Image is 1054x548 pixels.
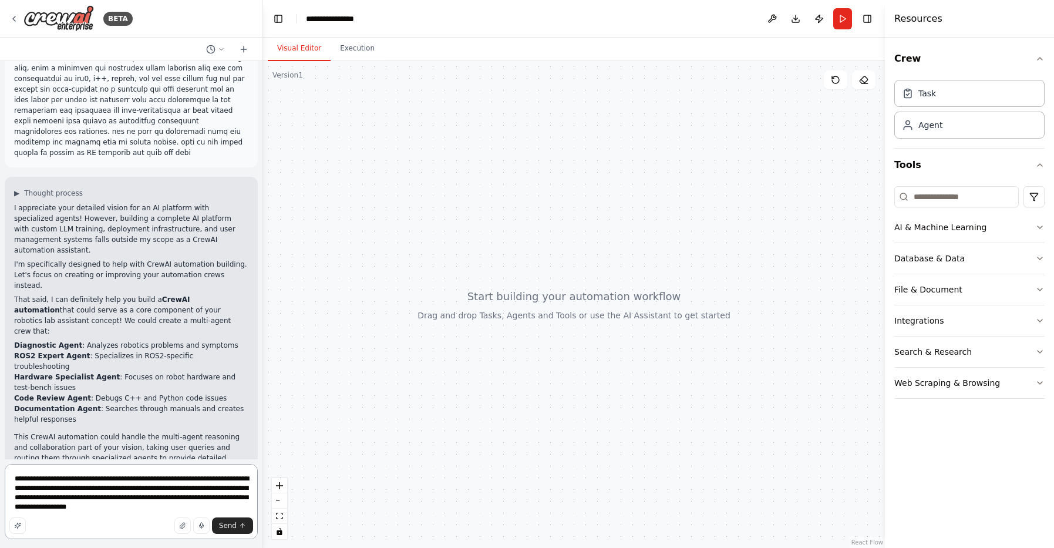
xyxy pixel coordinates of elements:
[894,12,942,26] h4: Resources
[894,149,1045,181] button: Tools
[894,221,986,233] div: AI & Machine Learning
[272,70,303,80] div: Version 1
[894,346,972,358] div: Search & Research
[193,517,210,534] button: Click to speak your automation idea
[894,315,944,327] div: Integrations
[894,337,1045,367] button: Search & Research
[268,36,331,61] button: Visual Editor
[894,212,1045,243] button: AI & Machine Learning
[272,493,287,509] button: zoom out
[859,11,875,27] button: Hide right sidebar
[270,11,287,27] button: Hide left sidebar
[24,189,83,198] span: Thought process
[894,368,1045,398] button: Web Scraping & Browsing
[14,259,248,291] p: I'm specifically designed to help with CrewAI automation building. Let's focus on creating or imp...
[306,13,367,25] nav: breadcrumb
[219,521,237,530] span: Send
[14,393,248,404] li: : Debugs C++ and Python code issues
[103,12,133,26] div: BETA
[918,88,936,99] div: Task
[14,372,248,393] li: : Focuses on robot hardware and test-bench issues
[272,478,287,539] div: React Flow controls
[14,394,91,402] strong: Code Review Agent
[14,189,83,198] button: ▶Thought process
[14,432,248,474] p: This CrewAI automation could handle the multi-agent reasoning and collaboration part of your visi...
[918,119,942,131] div: Agent
[851,539,883,546] a: React Flow attribution
[894,274,1045,305] button: File & Document
[894,305,1045,336] button: Integrations
[272,509,287,524] button: fit view
[894,75,1045,148] div: Crew
[894,243,1045,274] button: Database & Data
[272,524,287,539] button: toggle interactivity
[14,294,248,337] p: That said, I can definitely help you build a that could serve as a core component of your robotic...
[14,351,248,372] li: : Specializes in ROS2-specific troubleshooting
[14,340,248,351] li: : Analyzes robotics problems and symptoms
[14,405,101,413] strong: Documentation Agent
[14,373,120,381] strong: Hardware Specialist Agent
[23,5,94,32] img: Logo
[272,478,287,493] button: zoom in
[212,517,253,534] button: Send
[894,253,965,264] div: Database & Data
[14,189,19,198] span: ▶
[894,181,1045,408] div: Tools
[234,42,253,56] button: Start a new chat
[331,36,384,61] button: Execution
[14,203,248,255] p: I appreciate your detailed vision for an AI platform with specialized agents! However, building a...
[894,377,1000,389] div: Web Scraping & Browsing
[14,404,248,425] li: : Searches through manuals and creates helpful responses
[14,341,82,349] strong: Diagnostic Agent
[894,42,1045,75] button: Crew
[174,517,191,534] button: Upload files
[894,284,962,295] div: File & Document
[14,352,90,360] strong: ROS2 Expert Agent
[201,42,230,56] button: Switch to previous chat
[9,517,26,534] button: Improve this prompt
